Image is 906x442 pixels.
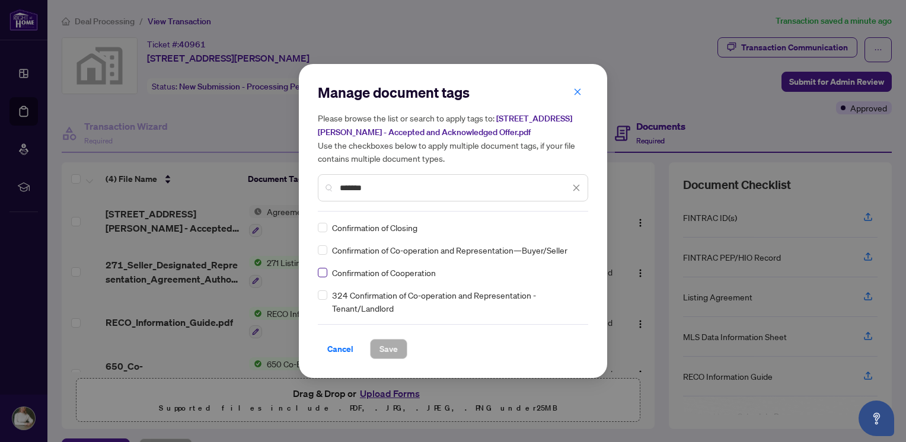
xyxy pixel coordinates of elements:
span: close [573,88,582,96]
h5: Please browse the list or search to apply tags to: Use the checkboxes below to apply multiple doc... [318,111,588,165]
button: Open asap [859,401,894,436]
span: 324 Confirmation of Co-operation and Representation - Tenant/Landlord [332,289,581,315]
h2: Manage document tags [318,83,588,102]
span: Confirmation of Closing [332,221,417,234]
span: Confirmation of Cooperation [332,266,436,279]
span: Confirmation of Co-operation and Representation—Buyer/Seller [332,244,567,257]
button: Save [370,339,407,359]
span: Cancel [327,339,353,358]
button: Cancel [318,339,363,359]
span: close [572,184,580,192]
